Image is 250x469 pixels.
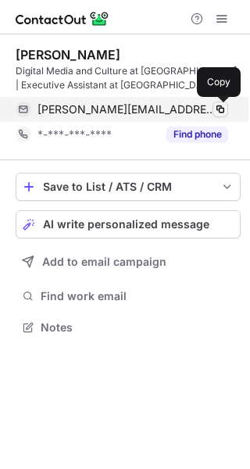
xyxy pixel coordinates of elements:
button: save-profile-one-click [16,173,241,201]
div: Save to List / ATS / CRM [43,181,213,193]
button: AI write personalized message [16,210,241,238]
button: Reveal Button [166,127,228,142]
button: Add to email campaign [16,248,241,276]
button: Find work email [16,285,241,307]
span: Find work email [41,289,234,303]
div: [PERSON_NAME] [16,47,120,63]
div: Digital Media and Culture at [GEOGRAPHIC_DATA] | Executive Assistant at [GEOGRAPHIC_DATA]| Digita... [16,64,241,92]
span: Add to email campaign [42,256,166,268]
span: [PERSON_NAME][EMAIL_ADDRESS][PERSON_NAME][DOMAIN_NAME] [37,102,216,116]
span: Notes [41,320,234,335]
span: AI write personalized message [43,218,209,231]
img: ContactOut v5.3.10 [16,9,109,28]
button: Notes [16,317,241,338]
